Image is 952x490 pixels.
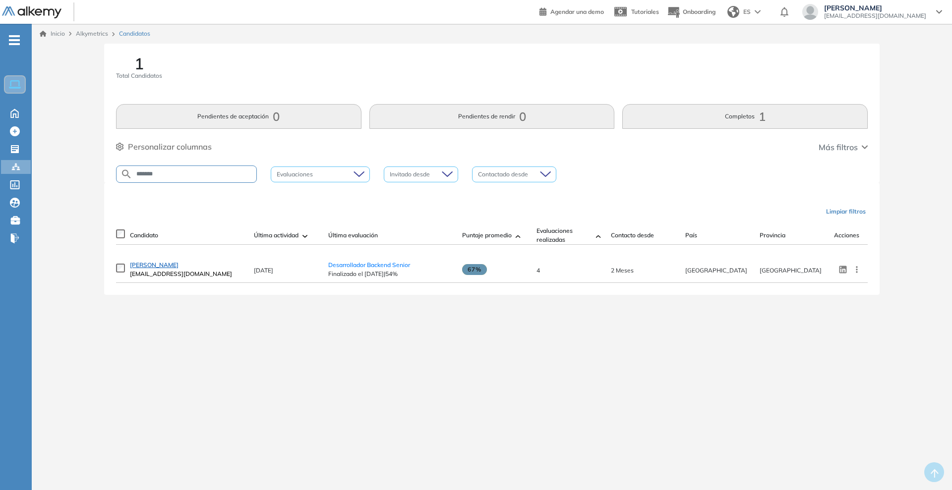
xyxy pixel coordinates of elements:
[550,8,604,15] span: Agendar una demo
[134,55,144,71] span: 1
[130,261,244,270] a: [PERSON_NAME]
[902,442,952,490] iframe: Chat Widget
[822,203,870,220] button: Limpiar filtros
[824,4,926,12] span: [PERSON_NAME]
[683,8,715,15] span: Onboarding
[462,264,487,275] span: 67%
[119,29,150,38] span: Candidatos
[369,104,615,129] button: Pendientes de rendir0
[128,141,212,153] span: Personalizar columnas
[824,12,926,20] span: [EMAIL_ADDRESS][DOMAIN_NAME]
[328,261,410,269] a: Desarrollador Backend Senior
[622,104,868,129] button: Completos1
[130,231,158,240] span: Candidato
[760,231,785,240] span: Provincia
[116,141,212,153] button: Personalizar columnas
[596,235,601,238] img: [missing "en.ARROW_ALT" translation]
[536,267,540,274] span: 4
[116,71,162,80] span: Total Candidatos
[727,6,739,18] img: world
[631,8,659,15] span: Tutoriales
[40,29,65,38] a: Inicio
[667,1,715,23] button: Onboarding
[902,442,952,490] div: Widget de chat
[130,270,244,278] span: [EMAIL_ADDRESS][DOMAIN_NAME]
[755,10,761,14] img: arrow
[834,231,859,240] span: Acciones
[516,235,521,238] img: [missing "en.ARROW_ALT" translation]
[536,226,592,244] span: Evaluaciones realizadas
[611,267,634,274] span: 03-jun-2025
[254,231,298,240] span: Última actividad
[539,5,604,17] a: Agendar una demo
[116,104,361,129] button: Pendientes de aceptación0
[328,231,378,240] span: Última evaluación
[120,168,132,180] img: SEARCH_ALT
[76,30,108,37] span: Alkymetrics
[819,141,858,153] span: Más filtros
[9,39,20,41] i: -
[760,267,822,274] span: [GEOGRAPHIC_DATA]
[685,231,697,240] span: País
[611,231,654,240] span: Contacto desde
[685,267,747,274] span: [GEOGRAPHIC_DATA]
[302,235,307,238] img: [missing "en.ARROW_ALT" translation]
[743,7,751,16] span: ES
[254,267,273,274] span: [DATE]
[130,261,178,269] span: [PERSON_NAME]
[328,270,452,278] span: Finalizado el [DATE] | 54%
[2,6,61,19] img: Logo
[819,141,868,153] button: Más filtros
[462,231,512,240] span: Puntaje promedio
